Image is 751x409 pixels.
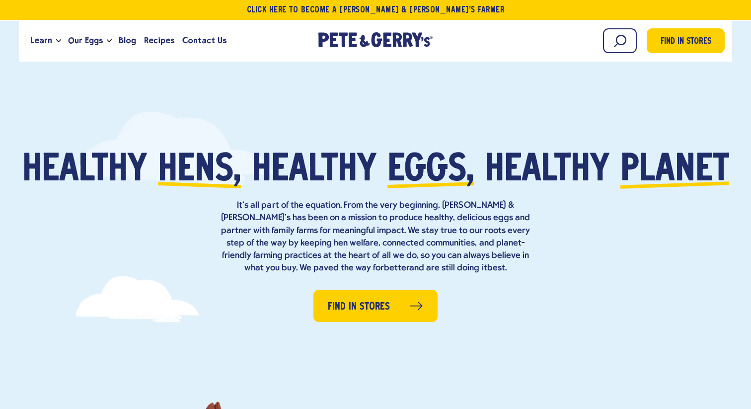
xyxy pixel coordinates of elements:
a: Contact Us [178,27,230,54]
span: Blog [119,34,136,47]
a: Find in Stores [647,28,725,53]
span: Healthy [22,152,147,189]
a: Blog [115,27,140,54]
span: Recipes [144,34,174,47]
span: planet [620,152,729,189]
span: Contact Us [182,34,226,47]
span: Find in Stores [328,299,390,315]
p: It’s all part of the equation. From the very beginning, [PERSON_NAME] & [PERSON_NAME]’s has been ... [217,199,534,274]
a: Learn [26,27,56,54]
span: Our Eggs [68,34,103,47]
a: Recipes [140,27,178,54]
strong: best [487,263,505,273]
input: Search [603,28,637,53]
span: Learn [30,34,52,47]
a: Find in Stores [313,290,438,322]
button: Open the dropdown menu for Our Eggs [107,39,112,43]
span: healthy [485,152,609,189]
a: Our Eggs [64,27,107,54]
button: Open the dropdown menu for Learn [56,39,61,43]
span: healthy [252,152,376,189]
strong: better [384,263,409,273]
span: hens, [158,152,241,189]
span: Find in Stores [661,35,711,49]
span: eggs, [387,152,474,189]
